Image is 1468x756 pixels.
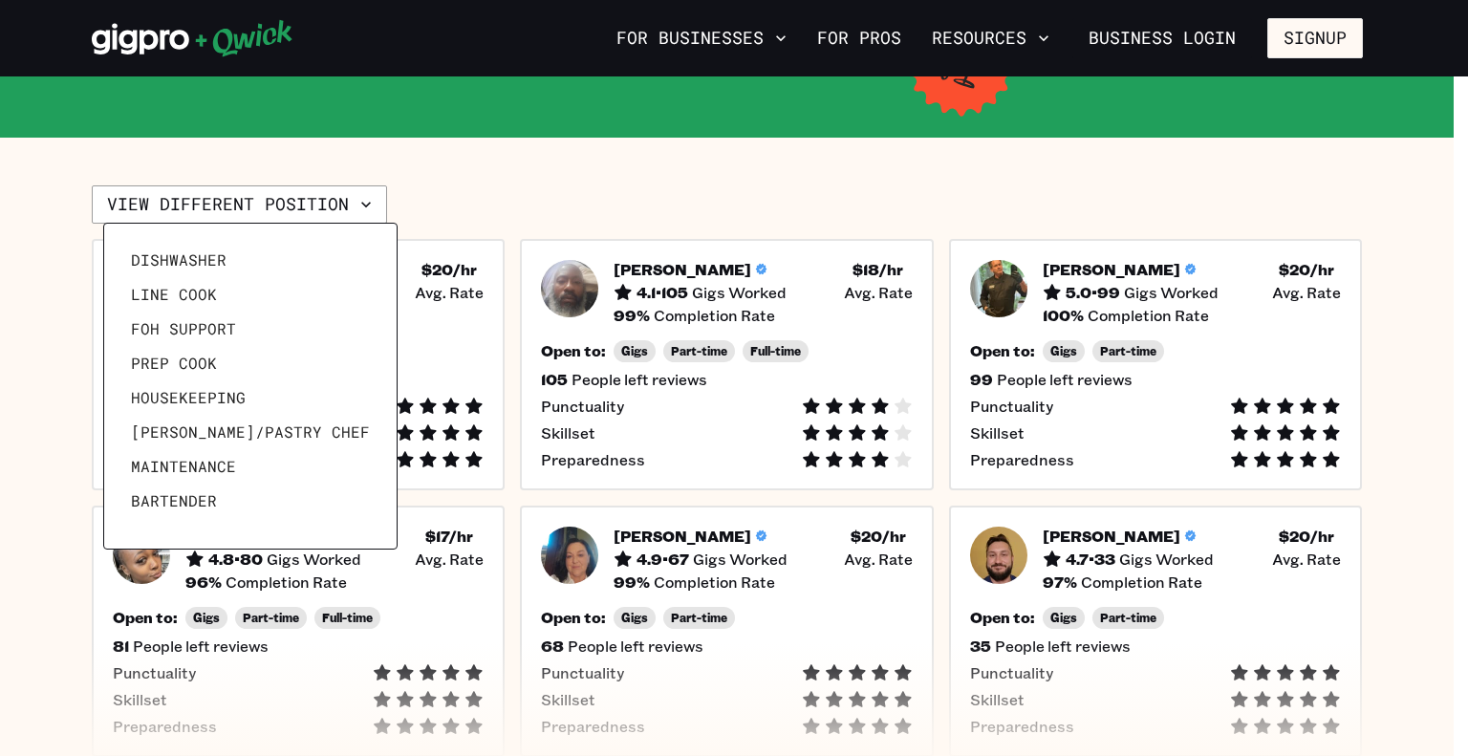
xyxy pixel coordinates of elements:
span: Bartender [131,491,217,510]
span: Housekeeping [131,388,246,407]
ul: View different position [123,243,378,529]
span: Dishwasher [131,250,227,270]
span: Line Cook [131,285,217,304]
span: Prep Cook [131,354,217,373]
span: [PERSON_NAME]/Pastry Chef [131,422,370,442]
span: Barback [131,526,198,545]
span: FOH Support [131,319,236,338]
span: Maintenance [131,457,236,476]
